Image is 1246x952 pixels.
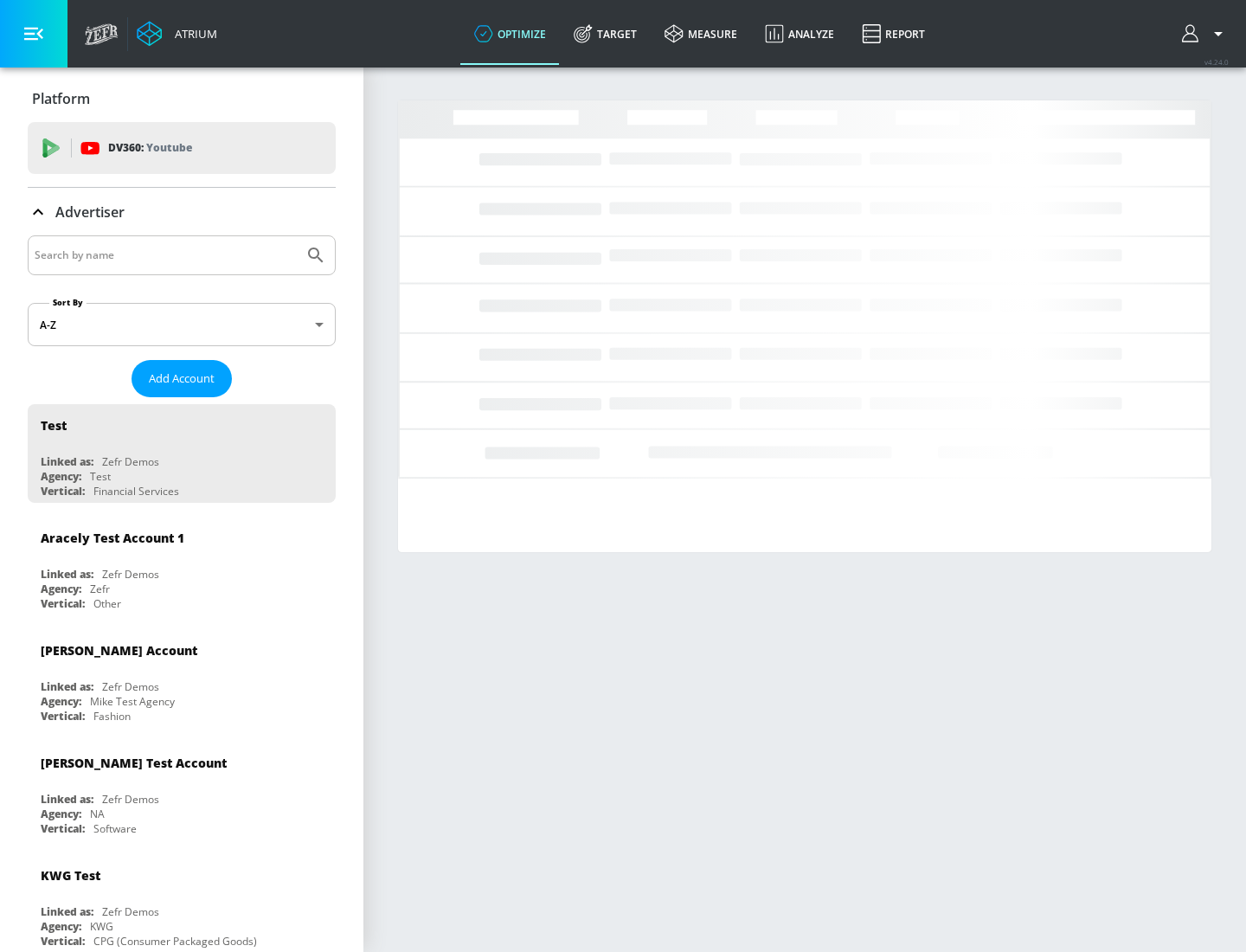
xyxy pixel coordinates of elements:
[460,3,560,65] a: optimize
[41,469,81,484] div: Agency:
[102,904,159,919] div: Zefr Demos
[108,138,192,158] p: DV360:
[41,642,197,659] div: [PERSON_NAME] Account
[90,807,105,821] div: NA
[28,742,336,840] div: [PERSON_NAME] Test AccountLinked as:Zefr DemosAgency:NAVertical:Software
[41,567,93,582] div: Linked as:
[41,709,85,724] div: Vertical:
[28,74,336,123] div: Platform
[41,821,85,836] div: Vertical:
[41,417,67,434] div: Test
[35,244,297,267] input: Search by name
[28,629,336,728] div: [PERSON_NAME] AccountLinked as:Zefr DemosAgency:Mike Test AgencyVertical:Fashion
[1204,57,1229,67] span: v 4.24.0
[93,484,179,499] div: Financial Services
[93,709,131,724] div: Fashion
[41,596,85,611] div: Vertical:
[41,484,85,499] div: Vertical:
[149,369,215,389] span: Add Account
[55,203,125,222] p: Advertiser
[93,821,137,836] div: Software
[146,138,192,157] p: Youtube
[41,807,81,821] div: Agency:
[651,3,751,65] a: measure
[32,89,90,108] p: Platform
[751,3,848,65] a: Analyze
[132,360,232,397] button: Add Account
[41,755,227,771] div: [PERSON_NAME] Test Account
[41,867,100,884] div: KWG Test
[49,297,87,308] label: Sort By
[560,3,651,65] a: Target
[168,26,217,42] div: Atrium
[41,454,93,469] div: Linked as:
[28,517,336,615] div: Aracely Test Account 1Linked as:Zefr DemosAgency:ZefrVertical:Other
[90,694,175,709] div: Mike Test Agency
[28,122,336,174] div: DV360: Youtube
[90,469,111,484] div: Test
[102,792,159,807] div: Zefr Demos
[102,567,159,582] div: Zefr Demos
[28,404,336,503] div: TestLinked as:Zefr DemosAgency:TestVertical:Financial Services
[90,582,110,596] div: Zefr
[41,792,93,807] div: Linked as:
[848,3,939,65] a: Report
[41,530,184,546] div: Aracely Test Account 1
[93,934,257,949] div: CPG (Consumer Packaged Goods)
[137,21,217,47] a: Atrium
[102,454,159,469] div: Zefr Demos
[93,596,121,611] div: Other
[41,679,93,694] div: Linked as:
[41,934,85,949] div: Vertical:
[41,904,93,919] div: Linked as:
[41,694,81,709] div: Agency:
[41,919,81,934] div: Agency:
[90,919,113,934] div: KWG
[102,679,159,694] div: Zefr Demos
[28,188,336,236] div: Advertiser
[28,303,336,346] div: A-Z
[41,582,81,596] div: Agency:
